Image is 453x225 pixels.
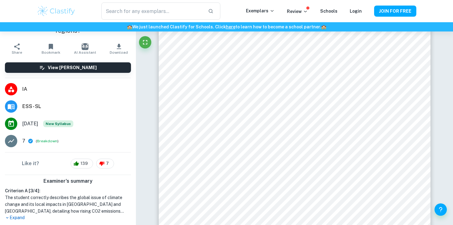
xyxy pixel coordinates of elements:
span: ESS - SL [22,103,131,110]
h1: The student correctly describes the global issue of climate change and its local impacts in [GEOG... [5,194,131,215]
button: Help and Feedback [435,203,447,216]
span: 7 [103,160,112,167]
h6: Examiner's summary [2,177,133,185]
button: JOIN FOR FREE [374,6,416,17]
button: Bookmark [34,40,68,57]
span: Download [110,50,128,55]
h6: View [PERSON_NAME] [48,64,97,71]
button: Download [102,40,136,57]
span: IA [22,85,131,93]
button: Breakdown [37,138,57,144]
span: Bookmark [42,50,60,55]
input: Search for any exemplars... [101,2,203,20]
img: AI Assistant [82,43,88,50]
h6: Like it? [22,160,39,167]
button: Fullscreen [139,36,151,48]
h6: Criterion A [ 3 / 4 ]: [5,187,131,194]
span: 🏫 [321,24,326,29]
div: 139 [71,159,93,169]
span: 139 [77,160,91,167]
p: Review [287,8,308,15]
span: New Syllabus [43,120,73,127]
p: Exemplars [246,7,275,14]
p: Expand [5,215,131,221]
a: here [226,24,235,29]
span: ( ) [36,138,59,144]
div: 7 [96,159,114,169]
span: [DATE] [22,120,38,127]
p: 7 [22,137,25,145]
h6: We just launched Clastify for Schools. Click to learn how to become a school partner. [1,23,452,30]
span: Share [12,50,22,55]
a: Login [350,9,362,14]
div: Starting from the May 2026 session, the ESS IA requirements have changed. We created this exempla... [43,120,73,127]
button: AI Assistant [68,40,102,57]
span: 🏫 [127,24,132,29]
a: Schools [320,9,337,14]
button: View [PERSON_NAME] [5,62,131,73]
span: AI Assistant [74,50,96,55]
img: Clastify logo [37,5,76,17]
